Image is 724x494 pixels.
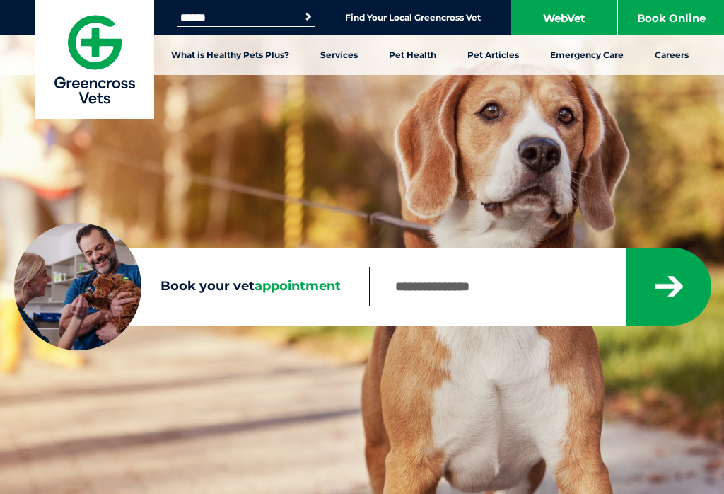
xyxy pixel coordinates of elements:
span: appointment [255,278,341,294]
a: Services [305,35,373,75]
button: Search [301,10,315,24]
a: Careers [639,35,704,75]
label: Book your vet [14,279,369,294]
a: Pet Health [373,35,452,75]
a: Find Your Local Greencross Vet [345,12,481,23]
a: What is Healthy Pets Plus? [156,35,305,75]
a: Emergency Care [535,35,639,75]
a: Pet Articles [452,35,535,75]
